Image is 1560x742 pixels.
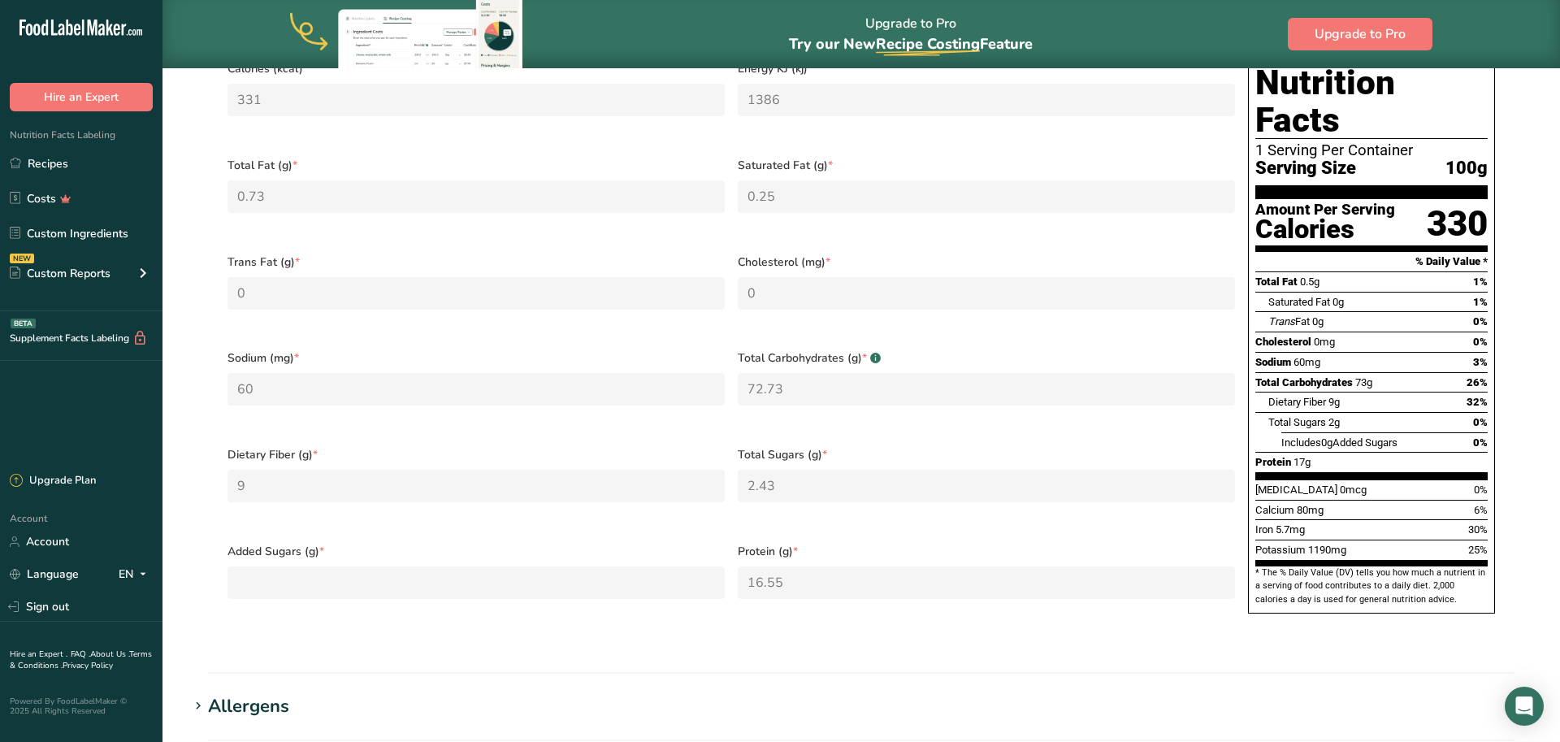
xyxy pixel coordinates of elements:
div: BETA [11,319,36,328]
span: 32% [1467,396,1488,408]
span: Protein (g) [738,543,1235,560]
div: Calories [1255,218,1395,241]
span: Includes Added Sugars [1281,436,1397,449]
div: EN [119,565,153,584]
div: NEW [10,254,34,263]
span: 1% [1473,296,1488,308]
span: 73g [1355,376,1372,388]
span: 0g [1321,436,1332,449]
div: Allergens [208,693,289,720]
span: Cholesterol [1255,336,1311,348]
span: Total Fat [1255,276,1298,288]
span: Total Carbohydrates [1255,376,1353,388]
div: Upgrade Plan [10,473,96,489]
span: Fat [1268,315,1310,328]
span: 0g [1312,315,1324,328]
span: Saturated Fat [1268,296,1330,308]
span: 25% [1468,544,1488,556]
a: Language [10,560,79,588]
span: Potassium [1255,544,1306,556]
span: Total Sugars [1268,416,1326,428]
span: 0% [1473,336,1488,348]
span: Added Sugars (g) [227,543,725,560]
span: Serving Size [1255,158,1356,179]
div: Powered By FoodLabelMaker © 2025 All Rights Reserved [10,696,153,716]
span: 0% [1473,315,1488,328]
span: 0% [1473,416,1488,428]
span: 0% [1473,436,1488,449]
span: Calories (kcal) [227,60,725,77]
a: Privacy Policy [63,660,113,671]
span: Upgrade to Pro [1315,24,1406,44]
a: Terms & Conditions . [10,649,152,671]
h1: Nutrition Facts [1255,64,1488,139]
section: % Daily Value * [1255,252,1488,271]
span: 1190mg [1308,544,1346,556]
span: 0.5g [1300,276,1319,288]
span: Energy KJ (kj) [738,60,1235,77]
span: [MEDICAL_DATA] [1255,484,1337,496]
span: 0g [1332,296,1344,308]
span: Trans Fat (g) [227,254,725,271]
span: Dietary Fiber (g) [227,446,725,463]
span: 80mg [1297,504,1324,516]
span: Try our New Feature [789,34,1033,54]
span: Dietary Fiber [1268,396,1326,408]
button: Upgrade to Pro [1288,18,1432,50]
span: 26% [1467,376,1488,388]
span: Iron [1255,523,1273,536]
span: 3% [1473,356,1488,368]
div: Open Intercom Messenger [1505,687,1544,726]
span: 0mg [1314,336,1335,348]
span: 60mg [1293,356,1320,368]
span: Total Fat (g) [227,157,725,174]
div: Custom Reports [10,265,110,282]
span: 0mcg [1340,484,1367,496]
div: 330 [1427,202,1488,245]
a: Hire an Expert . [10,649,67,660]
span: 100g [1445,158,1488,179]
span: Total Carbohydrates (g) [738,349,1235,367]
div: Amount Per Serving [1255,202,1395,218]
div: Upgrade to Pro [789,1,1033,68]
span: 30% [1468,523,1488,536]
span: Calcium [1255,504,1294,516]
span: 0% [1474,484,1488,496]
span: 17g [1293,456,1311,468]
span: Saturated Fat (g) [738,157,1235,174]
span: Recipe Costing [876,34,980,54]
span: Sodium (mg) [227,349,725,367]
span: Cholesterol (mg) [738,254,1235,271]
span: 9g [1328,396,1340,408]
span: 1% [1473,276,1488,288]
span: 6% [1474,504,1488,516]
span: 2g [1328,416,1340,428]
button: Hire an Expert [10,83,153,111]
a: FAQ . [71,649,90,660]
span: Protein [1255,456,1291,468]
span: 5.7mg [1276,523,1305,536]
div: 1 Serving Per Container [1255,142,1488,158]
span: Sodium [1255,356,1291,368]
span: Total Sugars (g) [738,446,1235,463]
i: Trans [1268,315,1295,328]
a: About Us . [90,649,129,660]
section: * The % Daily Value (DV) tells you how much a nutrient in a serving of food contributes to a dail... [1255,566,1488,606]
